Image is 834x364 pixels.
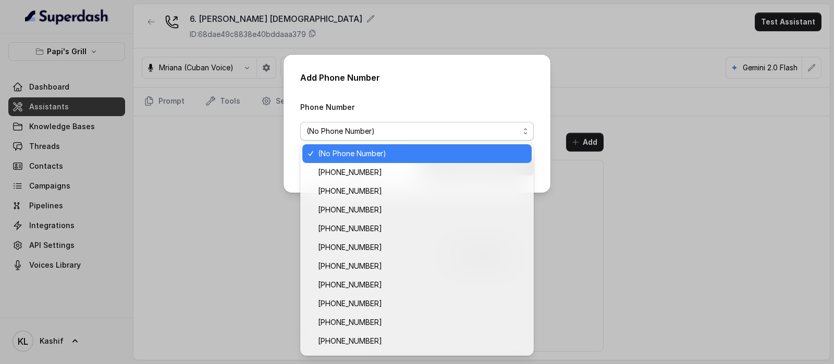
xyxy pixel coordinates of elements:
span: [PHONE_NUMBER] [318,204,525,216]
span: [PHONE_NUMBER] [318,279,525,291]
span: [PHONE_NUMBER] [318,335,525,347]
span: [PHONE_NUMBER] [318,241,525,254]
span: [PHONE_NUMBER] [318,185,525,197]
span: [PHONE_NUMBER] [318,166,525,179]
div: (No Phone Number) [300,142,534,356]
span: (No Phone Number) [318,147,525,160]
span: [PHONE_NUMBER] [318,316,525,329]
span: [PHONE_NUMBER] [318,222,525,235]
span: [PHONE_NUMBER] [318,297,525,310]
span: [PHONE_NUMBER] [318,260,525,272]
span: (No Phone Number) [306,125,519,137]
button: (No Phone Number) [300,122,534,141]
